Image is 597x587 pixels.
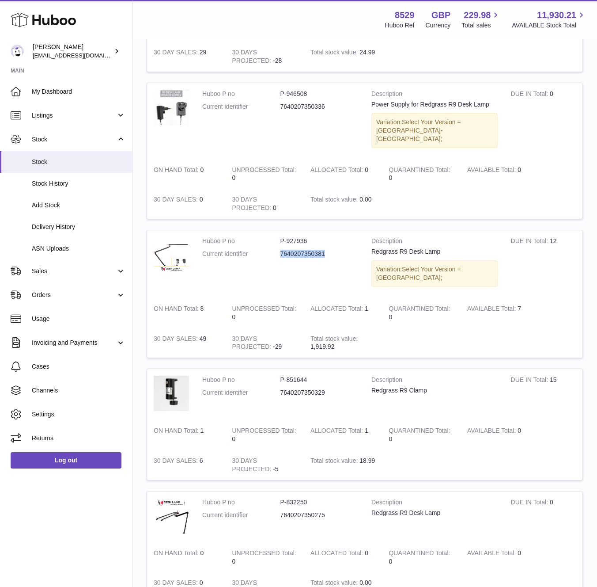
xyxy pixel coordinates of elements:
[225,420,303,450] td: 0
[504,83,582,159] td: 0
[232,549,296,559] strong: UNPROCESSED Total
[154,376,189,411] img: product image
[310,49,359,58] strong: Total stock value
[147,159,225,189] td: 0
[304,420,382,450] td: 1
[280,389,359,397] dd: 7640207350329
[232,457,273,475] strong: 30 DAYS PROJECTED
[359,49,375,56] span: 24.99
[32,244,125,253] span: ASN Uploads
[467,305,518,314] strong: AVAILABLE Total
[32,410,125,419] span: Settings
[371,498,498,509] strong: Description
[426,21,451,30] div: Currency
[359,579,371,586] span: 0.00
[202,90,280,98] dt: Huboo P no
[202,103,280,111] dt: Current identifier
[389,558,392,565] span: 0
[11,452,121,468] a: Log out
[389,549,450,559] strong: QUARANTINED Total
[304,298,382,328] td: 1
[371,260,498,287] div: Variation:
[467,166,518,175] strong: AVAILABLE Total
[371,237,498,248] strong: Description
[147,189,225,219] td: 0
[202,389,280,397] dt: Current identifier
[461,159,539,189] td: 0
[371,509,498,517] div: Redgrass R9 Desk Lamp
[395,9,415,21] strong: 8529
[154,457,200,466] strong: 30 DAY SALES
[371,100,498,109] div: Power Supply for Redgrass R9 Desk Lamp
[464,9,491,21] span: 229.98
[310,166,365,175] strong: ALLOCATED Total
[310,427,365,436] strong: ALLOCATED Total
[32,88,125,96] span: My Dashboard
[232,49,273,66] strong: 30 DAYS PROJECTED
[32,362,125,371] span: Cases
[280,511,359,519] dd: 7640207350275
[202,237,280,245] dt: Huboo P no
[225,298,303,328] td: 0
[461,9,501,30] a: 229.98 Total sales
[467,549,518,559] strong: AVAILABLE Total
[147,42,225,72] td: 29
[310,196,359,205] strong: Total stock value
[431,9,450,21] strong: GBP
[32,179,125,188] span: Stock History
[225,189,303,219] td: 0
[280,498,359,507] dd: P-832250
[154,498,189,534] img: product image
[511,90,550,99] strong: DUE IN Total
[32,223,125,231] span: Delivery History
[280,90,359,98] dd: P-946508
[225,542,303,572] td: 0
[32,201,125,210] span: Add Stock
[371,248,498,256] div: Redgrass R9 Desk Lamp
[537,9,576,21] span: 11,930.21
[32,386,125,395] span: Channels
[389,174,392,181] span: 0
[147,298,225,328] td: 8
[32,434,125,442] span: Returns
[154,305,200,314] strong: ON HAND Total
[511,499,550,508] strong: DUE IN Total
[225,328,303,358] td: -29
[147,328,225,358] td: 49
[202,376,280,384] dt: Huboo P no
[280,250,359,258] dd: 7640207350381
[389,427,450,436] strong: QUARANTINED Total
[389,435,392,442] span: 0
[511,237,550,247] strong: DUE IN Total
[154,427,200,436] strong: ON HAND Total
[310,335,358,344] strong: Total stock value
[147,420,225,450] td: 1
[232,335,273,353] strong: 30 DAYS PROJECTED
[389,166,450,175] strong: QUARANTINED Total
[202,511,280,519] dt: Current identifier
[310,549,365,559] strong: ALLOCATED Total
[202,250,280,258] dt: Current identifier
[11,45,24,58] img: admin@redgrass.ch
[154,196,200,205] strong: 30 DAY SALES
[310,305,365,314] strong: ALLOCATED Total
[389,305,450,314] strong: QUARANTINED Total
[304,542,382,572] td: 0
[32,291,116,299] span: Orders
[32,315,125,323] span: Usage
[154,335,200,344] strong: 30 DAY SALES
[310,343,335,350] span: 1,919.92
[371,386,498,395] div: Redgrass R9 Clamp
[232,427,296,436] strong: UNPROCESSED Total
[225,450,303,480] td: -5
[461,21,501,30] span: Total sales
[461,298,539,328] td: 7
[389,313,392,320] span: 0
[512,21,586,30] span: AVAILABLE Stock Total
[280,103,359,111] dd: 7640207350336
[154,237,189,272] img: product image
[461,420,539,450] td: 0
[461,542,539,572] td: 0
[147,542,225,572] td: 0
[359,457,375,464] span: 18.99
